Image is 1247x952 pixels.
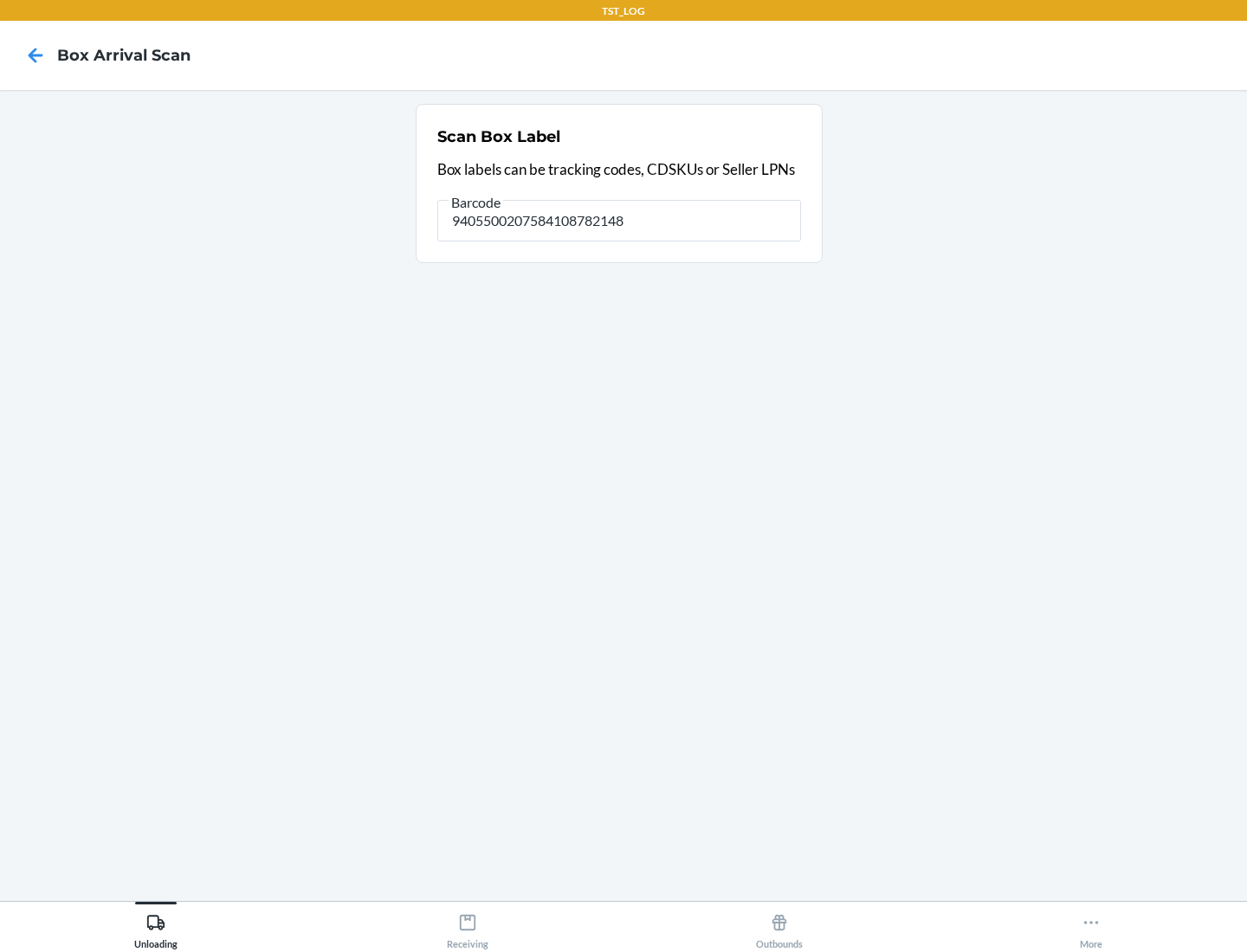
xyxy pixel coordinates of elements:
[437,158,801,181] p: Box labels can be tracking codes, CDSKUs or Seller LPNs
[1080,906,1102,949] div: More
[602,3,645,19] p: TST_LOG
[756,906,803,949] div: Outbounds
[447,906,488,949] div: Receiving
[437,125,560,148] h2: Scan Box Label
[935,902,1247,949] button: More
[449,194,503,211] span: Barcode
[312,902,623,949] button: Receiving
[623,902,935,949] button: Outbounds
[57,44,191,67] h4: Box Arrival Scan
[437,200,801,241] input: Barcode
[134,906,178,949] div: Unloading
